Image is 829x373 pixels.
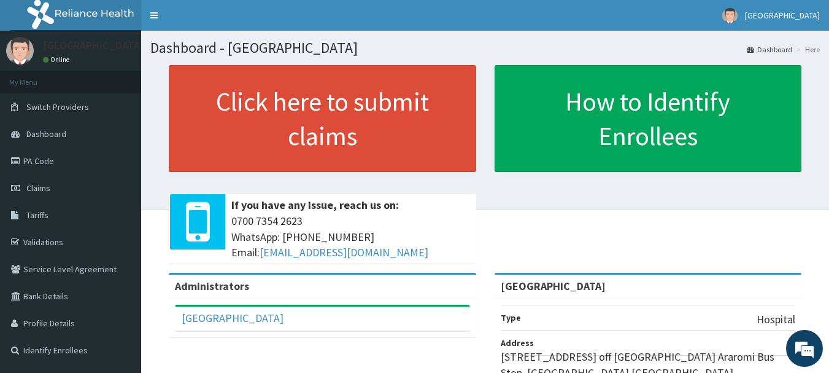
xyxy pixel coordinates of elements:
[501,279,606,293] strong: [GEOGRAPHIC_DATA]
[745,10,820,21] span: [GEOGRAPHIC_DATA]
[26,210,48,221] span: Tariffs
[175,279,249,293] b: Administrators
[793,44,820,55] li: Here
[26,101,89,112] span: Switch Providers
[747,44,792,55] a: Dashboard
[43,40,144,51] p: [GEOGRAPHIC_DATA]
[722,8,738,23] img: User Image
[43,55,72,64] a: Online
[231,213,470,261] span: 0700 7354 2623 WhatsApp: [PHONE_NUMBER] Email:
[169,65,476,172] a: Click here to submit claims
[757,312,795,328] p: Hospital
[26,128,66,139] span: Dashboard
[6,37,34,65] img: User Image
[501,337,534,348] b: Address
[231,198,399,212] b: If you have any issue, reach us on:
[260,245,428,259] a: [EMAIL_ADDRESS][DOMAIN_NAME]
[501,312,521,323] b: Type
[182,311,283,325] a: [GEOGRAPHIC_DATA]
[495,65,802,172] a: How to Identify Enrollees
[150,40,820,56] h1: Dashboard - [GEOGRAPHIC_DATA]
[26,183,50,194] span: Claims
